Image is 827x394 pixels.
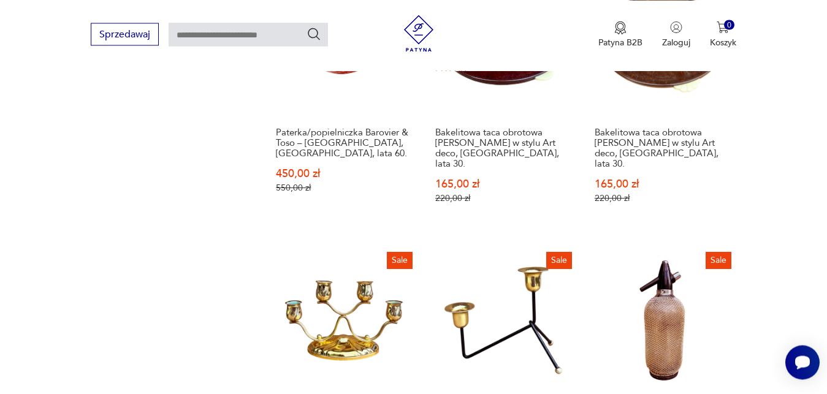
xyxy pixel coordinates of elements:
[91,31,159,39] a: Sprzedawaj
[662,36,690,48] p: Zaloguj
[785,345,820,379] iframe: Smartsupp widget button
[435,127,571,169] h3: Bakelitowa taca obrotowa [PERSON_NAME] w stylu Art deco, [GEOGRAPHIC_DATA], lata 30.
[595,179,731,189] p: 165,00 zł
[400,15,437,51] img: Patyna - sklep z meblami i dekoracjami vintage
[710,21,736,48] button: 0Koszyk
[595,127,731,169] h3: Bakelitowa taca obrotowa [PERSON_NAME] w stylu Art deco, [GEOGRAPHIC_DATA], lata 30.
[614,21,627,34] img: Ikona medalu
[435,193,571,203] p: 220,00 zł
[662,21,690,48] button: Zaloguj
[307,26,321,41] button: Szukaj
[276,127,412,159] h3: Paterka/popielniczka Barovier & Toso – [GEOGRAPHIC_DATA], [GEOGRAPHIC_DATA], lata 60.
[724,20,734,30] div: 0
[710,36,736,48] p: Koszyk
[91,23,159,45] button: Sprzedawaj
[276,183,412,193] p: 550,00 zł
[276,169,412,179] p: 450,00 zł
[595,193,731,203] p: 220,00 zł
[717,21,729,33] img: Ikona koszyka
[598,36,642,48] p: Patyna B2B
[598,21,642,48] button: Patyna B2B
[435,179,571,189] p: 165,00 zł
[598,21,642,48] a: Ikona medaluPatyna B2B
[670,21,682,33] img: Ikonka użytkownika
